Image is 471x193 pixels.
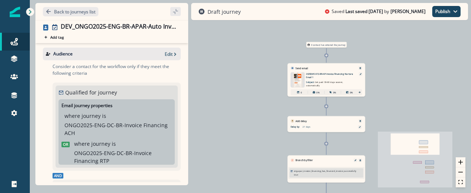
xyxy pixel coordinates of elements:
[64,121,169,137] p: ONGO2025-ENG-DC-BR-Invoice Financing ACH
[295,158,313,162] p: Branch by filter
[50,35,64,39] p: Add tag
[303,125,341,129] p: 21 days
[287,63,365,97] div: Send emailRemoveemail asset unavailable20250812-ES-BR-AP-Invoice Financing Nurture Email 1Subject...
[358,120,363,122] button: Remove
[306,73,354,79] p: 20250812-ES-BR-AP-Invoice Financing Nurture Email 1
[53,63,181,77] p: Consider a contact for the workflow only if they meet the following criteria
[293,73,303,88] img: email asset unavailable
[311,43,345,46] p: 0 contact has entered the journey
[291,125,303,129] p: Delay by:
[64,112,101,120] p: where journey
[306,81,343,87] span: Get paid 30-60 days sooner, automatically
[65,89,117,96] p: Qualified for journey
[294,173,298,177] p: true
[301,91,302,94] p: 0
[294,169,356,173] p: org.apar_invoice_financing_has_financed_invoice_successfully
[297,42,355,48] div: 0 contact has entered the journey
[332,8,344,15] p: Saved
[432,6,461,17] button: Publish
[61,142,70,147] span: Or
[345,8,383,15] p: Last saved [DATE]
[43,34,65,40] button: Add tag
[74,140,110,148] p: where journey
[456,167,465,177] button: zoom out
[208,8,241,16] p: Draft journey
[53,51,73,57] p: Audience
[295,119,307,123] p: Add delay
[170,7,181,16] button: sidebar collapse toggle
[102,112,106,120] p: is
[295,66,308,70] p: Send email
[358,159,363,161] button: Remove
[43,7,98,16] button: Go back
[61,102,113,109] p: Email journey properties
[287,116,365,132] div: Add delayRemoveDelay by:21 days
[353,160,358,161] button: Edit
[456,157,465,167] button: zoom in
[316,91,319,94] p: 0%
[384,8,389,15] p: by
[165,51,178,57] button: Edit
[54,9,95,15] p: Back to journeys list
[333,91,336,94] p: 0%
[287,155,365,183] div: Branch by filterEditRemoveorg.apar_invoice_financing_has_financed_invoice_successfullytrue
[74,149,169,165] p: ONGO2025-ENG-DC-BR-Invoice Financing RTP
[306,79,344,87] p: Subject:
[391,8,426,15] p: Kaden Crutchfield
[350,91,353,94] p: 0%
[53,173,63,178] span: And
[358,67,363,69] button: Remove
[61,23,178,31] div: DEV_ONGO2025-ENG-BR-APAR-Auto Invoice Financing
[165,51,173,57] p: Edit
[10,7,20,17] img: Inflection
[112,140,116,148] p: is
[456,177,465,187] button: fit view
